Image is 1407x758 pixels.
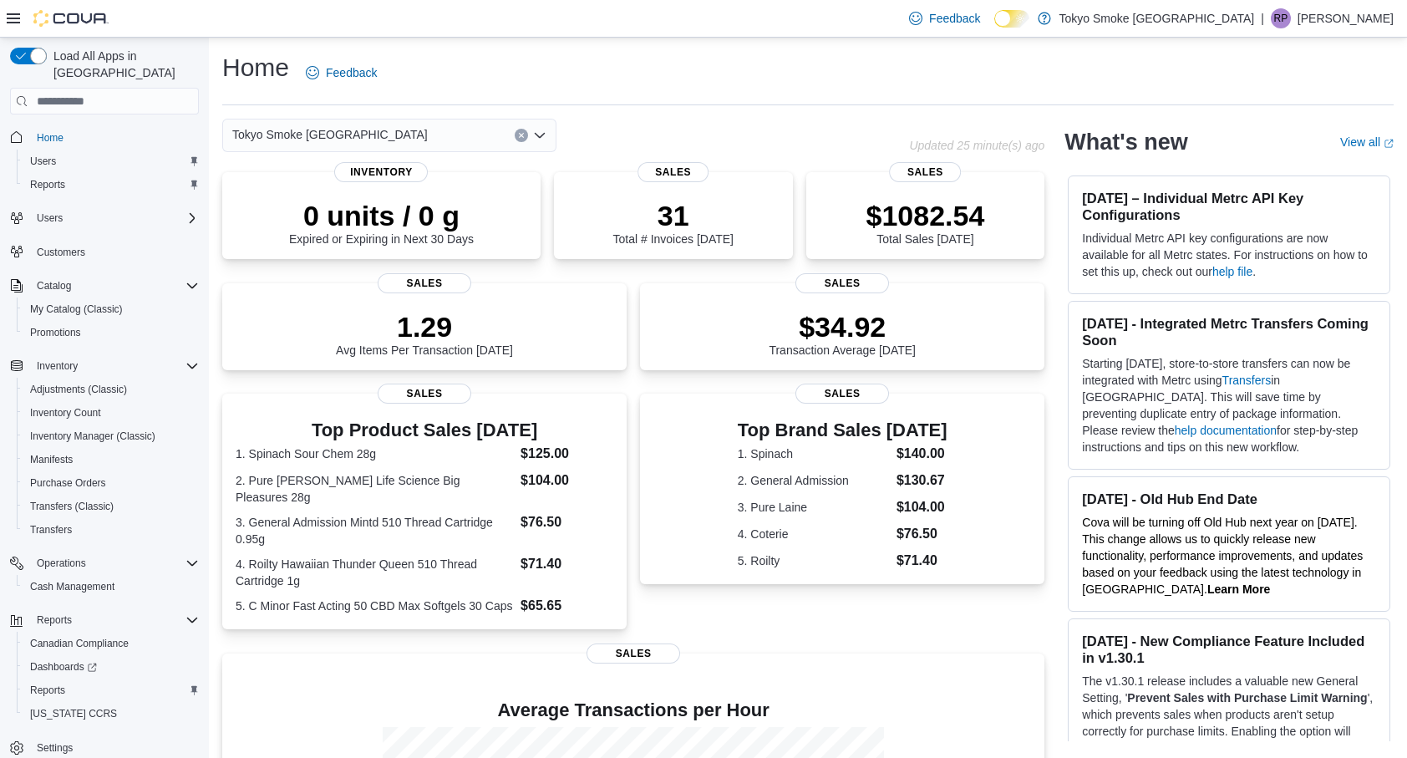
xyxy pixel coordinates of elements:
dt: 5. Roilty [738,552,890,569]
a: Transfers [23,520,79,540]
dt: 1. Spinach Sour Chem 28g [236,445,514,462]
div: Ruchit Patel [1271,8,1291,28]
a: Reports [23,175,72,195]
strong: Learn More [1207,582,1270,596]
button: Manifests [17,448,206,471]
span: Sales [587,644,680,664]
span: Catalog [30,276,199,296]
strong: Prevent Sales with Purchase Limit Warning [1127,691,1367,705]
span: Inventory Manager (Classic) [23,426,199,446]
a: Canadian Compliance [23,633,135,654]
p: Individual Metrc API key configurations are now available for all Metrc states. For instructions ... [1082,230,1376,280]
span: Users [37,211,63,225]
a: Dashboards [23,657,104,677]
p: [PERSON_NAME] [1298,8,1394,28]
p: 31 [613,199,734,232]
span: Promotions [30,326,81,339]
span: My Catalog (Classic) [30,303,123,316]
span: Customers [37,246,85,259]
button: [US_STATE] CCRS [17,702,206,725]
span: Load All Apps in [GEOGRAPHIC_DATA] [47,48,199,81]
button: Reports [17,679,206,702]
span: Sales [378,273,471,293]
button: Reports [30,610,79,630]
button: Operations [30,553,93,573]
button: Inventory [30,356,84,376]
a: Cash Management [23,577,121,597]
span: Inventory [334,162,428,182]
span: Customers [30,242,199,262]
button: Transfers [17,518,206,542]
a: View allExternal link [1340,135,1394,149]
button: Open list of options [533,129,546,142]
dd: $125.00 [521,444,613,464]
span: Operations [37,557,86,570]
h3: [DATE] - New Compliance Feature Included in v1.30.1 [1082,633,1376,666]
span: Home [30,126,199,147]
span: Adjustments (Classic) [23,379,199,399]
div: Total Sales [DATE] [866,199,985,246]
div: Avg Items Per Transaction [DATE] [336,310,513,357]
dt: 5. C Minor Fast Acting 50 CBD Max Softgels 30 Caps [236,598,514,614]
h1: Home [222,51,289,84]
p: 1.29 [336,310,513,343]
a: Adjustments (Classic) [23,379,134,399]
span: Transfers (Classic) [23,496,199,516]
a: help file [1212,265,1252,278]
h3: [DATE] – Individual Metrc API Key Configurations [1082,190,1376,223]
span: Inventory [30,356,199,376]
a: help documentation [1175,424,1277,437]
span: Cash Management [30,580,114,593]
button: Catalog [3,274,206,298]
img: Cova [33,10,109,27]
span: Manifests [30,453,73,466]
svg: External link [1384,139,1394,149]
span: Inventory Manager (Classic) [30,430,155,443]
div: Total # Invoices [DATE] [613,199,734,246]
span: Settings [30,737,199,758]
button: Promotions [17,321,206,344]
a: Transfers (Classic) [23,496,120,516]
div: Transaction Average [DATE] [769,310,916,357]
button: Users [3,206,206,230]
dt: 2. Pure [PERSON_NAME] Life Science Big Pleasures 28g [236,472,514,506]
dt: 4. Coterie [738,526,890,542]
h3: [DATE] - Integrated Metrc Transfers Coming Soon [1082,315,1376,348]
span: Settings [37,741,73,755]
dd: $104.00 [521,471,613,491]
a: Customers [30,242,92,262]
span: Users [30,208,199,228]
span: [US_STATE] CCRS [30,707,117,720]
span: Cash Management [23,577,199,597]
span: My Catalog (Classic) [23,299,199,319]
p: 0 units / 0 g [289,199,474,232]
p: | [1261,8,1264,28]
dt: 1. Spinach [738,445,890,462]
p: $1082.54 [866,199,985,232]
button: Operations [3,552,206,575]
a: Manifests [23,450,79,470]
button: Inventory Count [17,401,206,425]
span: Canadian Compliance [30,637,129,650]
a: Feedback [902,2,987,35]
button: Purchase Orders [17,471,206,495]
a: Dashboards [17,655,206,679]
span: Inventory [37,359,78,373]
dd: $140.00 [897,444,947,464]
dd: $76.50 [897,524,947,544]
span: Transfers [23,520,199,540]
span: Dashboards [30,660,97,674]
dt: 2. General Admission [738,472,890,489]
span: Promotions [23,323,199,343]
span: Washington CCRS [23,704,199,724]
p: Starting [DATE], store-to-store transfers can now be integrated with Metrc using in [GEOGRAPHIC_D... [1082,355,1376,455]
span: Dashboards [23,657,199,677]
span: Reports [37,613,72,627]
span: RP [1274,8,1288,28]
a: Inventory Manager (Classic) [23,426,162,446]
button: Cash Management [17,575,206,598]
button: Reports [3,608,206,632]
span: Inventory Count [23,403,199,423]
span: Reports [23,680,199,700]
